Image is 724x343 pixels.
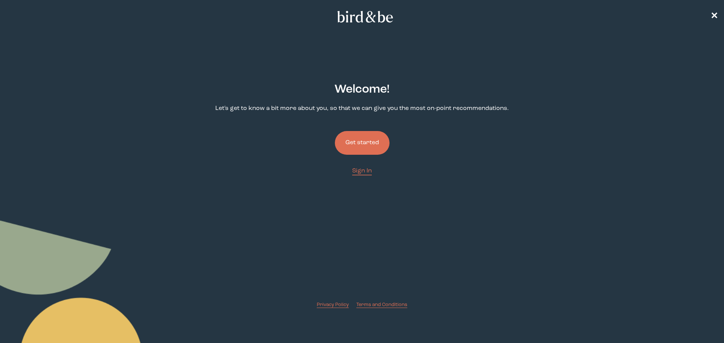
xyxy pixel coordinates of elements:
[356,302,407,307] span: Terms and Conditions
[710,12,718,21] span: ✕
[710,10,718,23] a: ✕
[352,167,372,175] a: Sign In
[335,131,390,155] button: Get started
[334,81,390,98] h2: Welcome !
[317,301,349,308] a: Privacy Policy
[335,119,390,167] a: Get started
[352,168,372,174] span: Sign In
[317,302,349,307] span: Privacy Policy
[215,104,509,113] p: Let's get to know a bit more about you, so that we can give you the most on-point recommendations.
[356,301,407,308] a: Terms and Conditions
